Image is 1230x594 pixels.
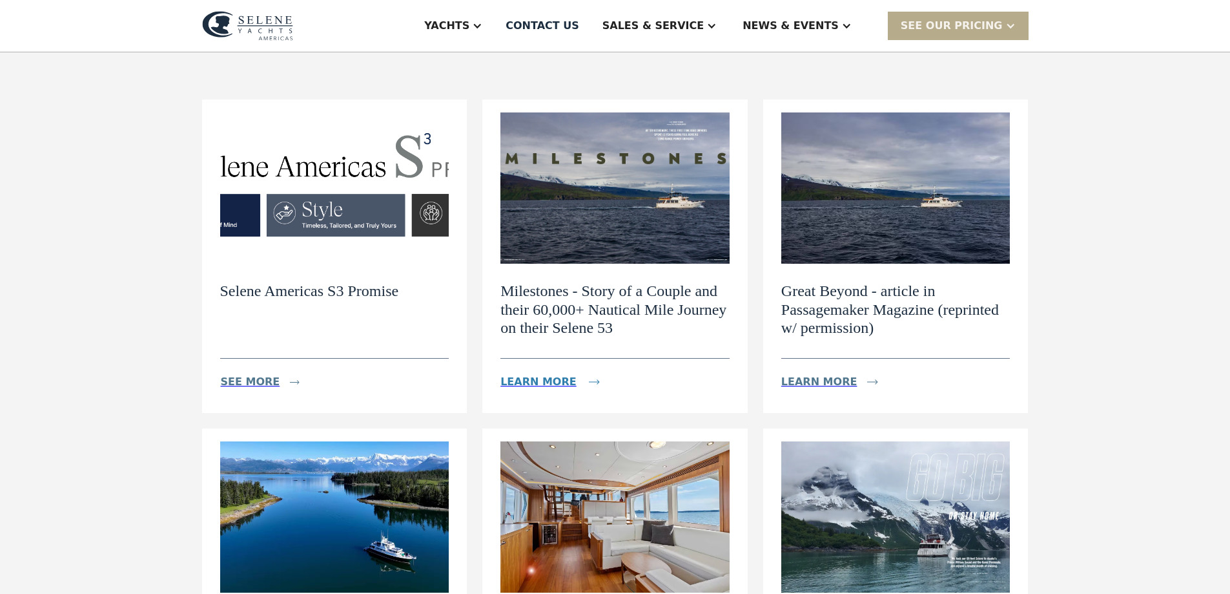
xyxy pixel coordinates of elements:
a: Learn moreicon [781,369,894,395]
div: Contact US [506,18,579,34]
div: SEE Our Pricing [901,18,1003,34]
div: Learn more [500,374,577,390]
div: Yachts [424,18,469,34]
img: icon [867,379,878,385]
img: logo [202,11,293,41]
div: Learn more [781,374,857,390]
h2: Selene Americas S3 Promise [220,282,399,301]
img: icon [290,380,300,385]
div: see more [221,374,280,390]
div: Sales & Service [602,18,704,34]
a: Learn moreicon [500,369,613,395]
div: News & EVENTS [743,18,839,34]
h2: Great Beyond - article in Passagemaker Magazine (reprinted w/ permission) [781,282,1010,337]
a: see moreicon [220,369,316,395]
h2: Milestones - Story of a Couple and their 60,000+ Nautical Mile Journey on their Selene 53 [500,282,730,337]
div: SEE Our Pricing [888,12,1029,39]
img: icon [589,379,600,385]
